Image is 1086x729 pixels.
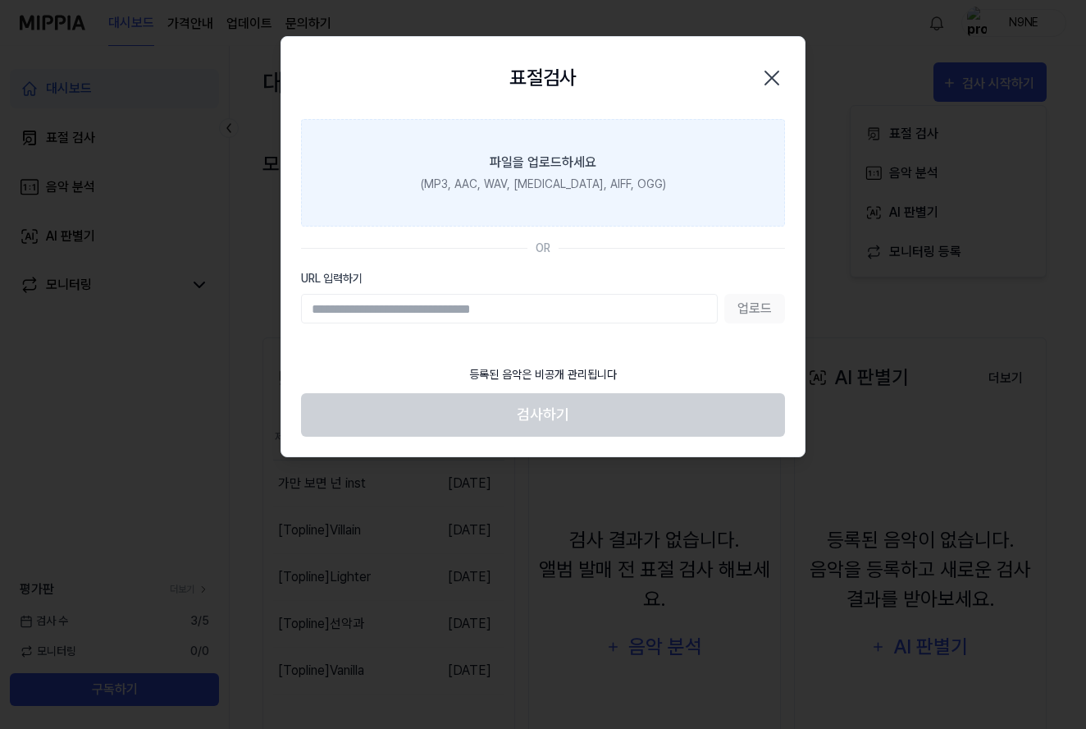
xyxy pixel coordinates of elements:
[490,153,596,172] div: 파일을 업로드하세요
[509,63,577,93] h2: 표절검사
[301,270,785,287] label: URL 입력하기
[421,176,666,193] div: (MP3, AAC, WAV, [MEDICAL_DATA], AIFF, OGG)
[459,356,627,393] div: 등록된 음악은 비공개 관리됩니다
[536,240,550,257] div: OR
